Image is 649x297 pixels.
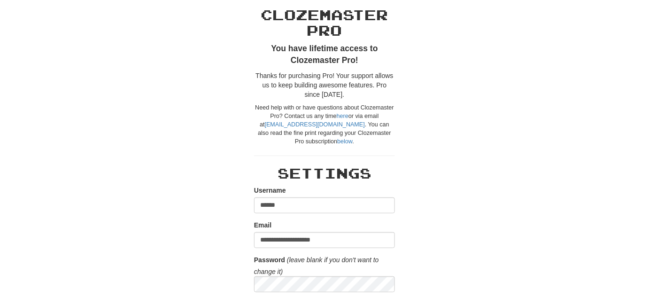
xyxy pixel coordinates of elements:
[254,256,379,275] i: (leave blank if you don't want to change it)
[265,121,365,128] a: [EMAIL_ADDRESS][DOMAIN_NAME]
[254,7,395,38] h2: Clozemaster Pro
[337,113,348,119] a: here
[254,255,285,265] label: Password
[254,220,271,230] label: Email
[254,186,286,195] label: Username
[254,165,395,181] h2: Settings
[254,71,395,99] p: Thanks for purchasing Pro! Your support allows us to keep building awesome features. Pro since [D...
[254,104,395,146] div: Need help with or have questions about Clozemaster Pro? Contact us any time or via email at . You...
[337,138,352,145] a: below
[271,44,378,65] strong: You have lifetime access to Clozemaster Pro!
